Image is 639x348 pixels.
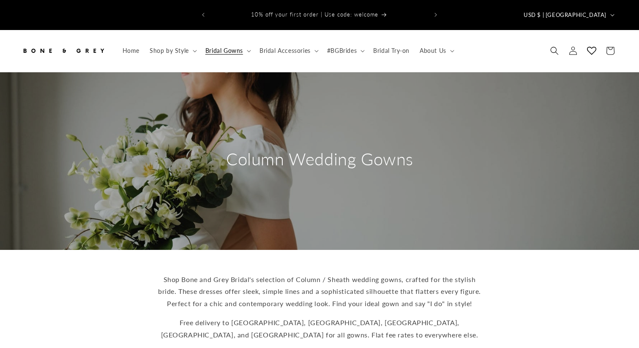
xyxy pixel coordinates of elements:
img: Bone and Grey Bridal [21,41,106,60]
summary: #BGBrides [322,42,368,60]
p: Free delivery to [GEOGRAPHIC_DATA], [GEOGRAPHIC_DATA], [GEOGRAPHIC_DATA], [GEOGRAPHIC_DATA], and ... [155,317,484,341]
span: About Us [420,47,446,55]
a: Bone and Grey Bridal [18,38,109,63]
a: Home [117,42,145,60]
span: Bridal Try-on [373,47,410,55]
span: 10% off your first order | Use code: welcome [251,11,378,18]
span: #BGBrides [327,47,357,55]
summary: Bridal Accessories [254,42,322,60]
summary: About Us [415,42,458,60]
button: Previous announcement [194,7,213,23]
span: Home [123,47,139,55]
summary: Bridal Gowns [200,42,254,60]
h2: Column Wedding Gowns [226,148,413,170]
span: USD $ | [GEOGRAPHIC_DATA] [524,11,606,19]
a: Bridal Try-on [368,42,415,60]
span: Bridal Gowns [205,47,243,55]
button: Next announcement [426,7,445,23]
button: USD $ | [GEOGRAPHIC_DATA] [519,7,618,23]
span: Shop by Style [150,47,189,55]
span: Bridal Accessories [259,47,311,55]
p: Shop Bone and Grey Bridal's selection of Column / Sheath wedding gowns, crafted for the stylish b... [155,274,484,310]
summary: Search [545,41,564,60]
summary: Shop by Style [145,42,200,60]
